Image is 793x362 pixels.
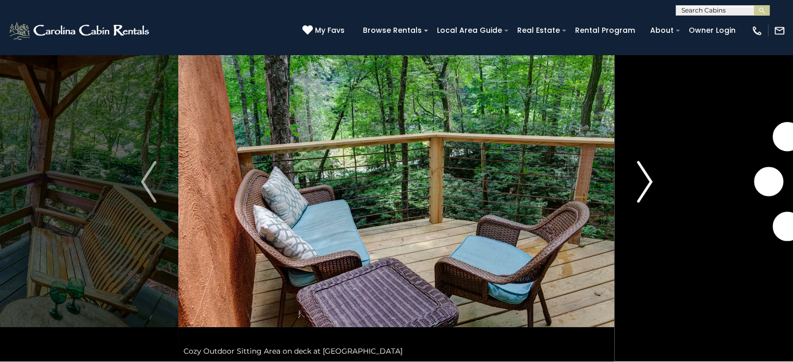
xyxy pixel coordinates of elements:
[645,22,679,39] a: About
[570,22,640,39] a: Rental Program
[512,22,565,39] a: Real Estate
[315,25,345,36] span: My Favs
[751,25,763,36] img: phone-regular-white.png
[615,2,675,361] button: Next
[358,22,427,39] a: Browse Rentals
[178,341,614,361] div: Cozy Outdoor Sitting Area on deck at [GEOGRAPHIC_DATA]
[302,25,347,36] a: My Favs
[432,22,507,39] a: Local Area Guide
[141,161,156,203] img: arrow
[8,20,152,41] img: White-1-2.png
[684,22,741,39] a: Owner Login
[119,2,179,361] button: Previous
[637,161,652,203] img: arrow
[774,25,785,36] img: mail-regular-white.png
